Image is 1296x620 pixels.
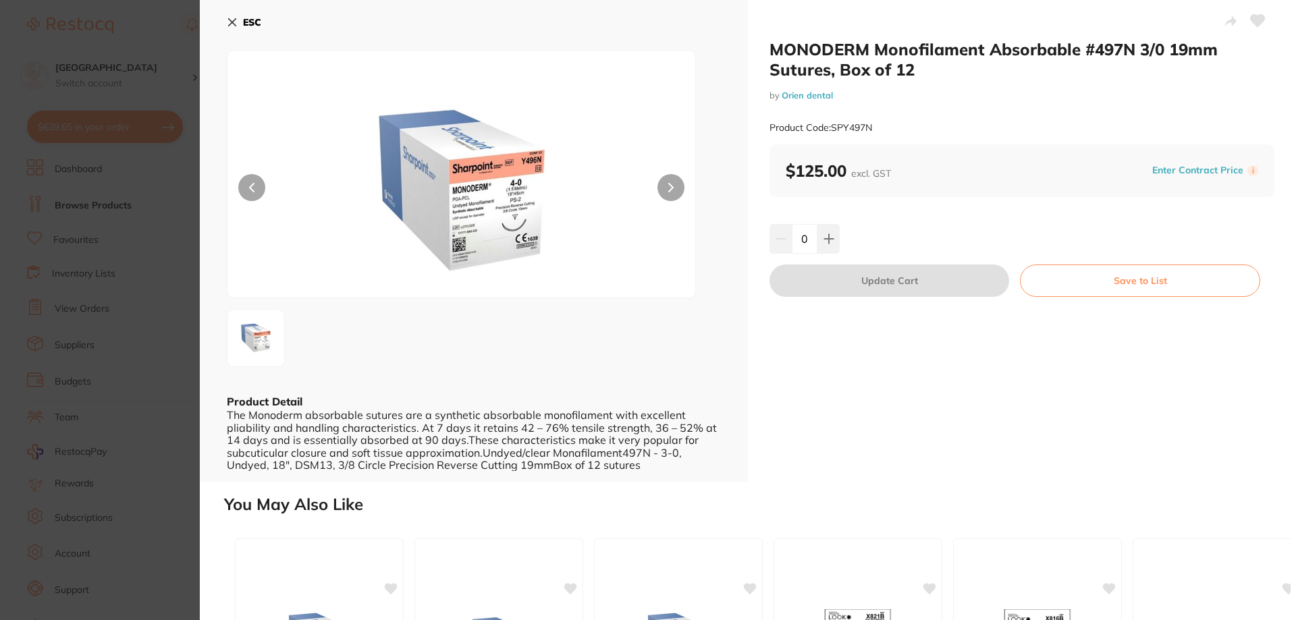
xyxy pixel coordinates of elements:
[1247,165,1258,176] label: i
[769,39,1274,80] h2: MONODERM Monofilament Absorbable #497N 3/0 19mm Sutures, Box of 12
[321,84,602,298] img: LTM1OTk0
[769,90,1274,101] small: by
[1148,164,1247,177] button: Enter Contract Price
[224,495,1291,514] h2: You May Also Like
[769,122,872,134] small: Product Code: SPY497N
[1020,264,1260,297] button: Save to List
[851,167,891,179] span: excl. GST
[227,409,721,471] div: The Monoderm absorbable sutures are a synthetic absorbable monofilament with excellent pliability...
[769,264,1009,297] button: Update Cart
[227,11,261,34] button: ESC
[786,161,891,181] b: $125.00
[782,90,833,101] a: Orien dental
[227,395,302,408] b: Product Detail
[243,16,261,28] b: ESC
[232,314,280,362] img: LTM1OTk0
